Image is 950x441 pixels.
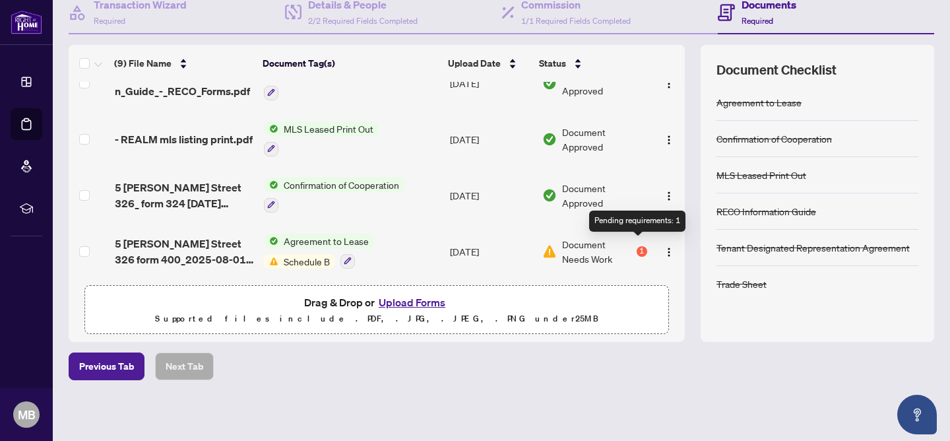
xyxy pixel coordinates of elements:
[445,111,537,167] td: [DATE]
[716,168,806,182] div: MLS Leased Print Out
[445,55,537,111] td: [DATE]
[637,246,647,257] div: 1
[542,188,557,203] img: Document Status
[264,121,278,136] img: Status Icon
[562,237,634,266] span: Document Needs Work
[264,178,278,192] img: Status Icon
[562,181,647,210] span: Document Approved
[278,121,379,136] span: MLS Leased Print Out
[716,131,832,146] div: Confirmation of Cooperation
[257,45,443,82] th: Document Tag(s)
[658,129,680,150] button: Logo
[562,69,647,98] span: Document Approved
[664,191,674,201] img: Logo
[114,56,172,71] span: (9) File Name
[94,16,125,26] span: Required
[308,16,418,26] span: 2/2 Required Fields Completed
[264,121,379,156] button: Status IconMLS Leased Print Out
[278,234,374,248] span: Agreement to Lease
[521,16,631,26] span: 1/1 Required Fields Completed
[716,204,816,219] div: RECO Information Guide
[278,254,335,269] span: Schedule B
[445,223,537,279] td: [DATE]
[897,395,937,434] button: Open asap
[115,180,253,211] span: 5 [PERSON_NAME] Street 326_ form 324 [DATE] 07_52_54-6-7.pdf
[664,247,674,257] img: Logo
[115,67,253,99] span: 1_DigiSign_Reco_Information_Guide_-_RECO_Forms.pdf
[658,241,680,262] button: Logo
[18,405,36,424] span: MB
[11,10,42,34] img: logo
[448,56,501,71] span: Upload Date
[443,45,534,82] th: Upload Date
[304,294,449,311] span: Drag & Drop or
[375,294,449,311] button: Upload Forms
[85,286,668,335] span: Drag & Drop orUpload FormsSupported files include .PDF, .JPG, .JPEG, .PNG under25MB
[93,311,660,327] p: Supported files include .PDF, .JPG, .JPEG, .PNG under 25 MB
[109,45,257,82] th: (9) File Name
[264,65,389,100] button: Status IconRECO Information Guide
[264,178,404,213] button: Status IconConfirmation of Cooperation
[264,234,278,248] img: Status Icon
[589,211,685,232] div: Pending requirements: 1
[716,95,802,110] div: Agreement to Lease
[264,254,278,269] img: Status Icon
[716,240,910,255] div: Tenant Designated Representation Agreement
[115,236,253,267] span: 5 [PERSON_NAME] Street 326 form 400_2025-08-01 07_52_54-1-5.pdf
[542,132,557,147] img: Document Status
[658,73,680,94] button: Logo
[79,356,134,377] span: Previous Tab
[742,16,773,26] span: Required
[716,61,837,79] span: Document Checklist
[445,167,537,223] td: [DATE]
[562,125,647,154] span: Document Approved
[534,45,649,82] th: Status
[69,353,144,380] button: Previous Tab
[716,277,767,291] div: Trade Sheet
[664,135,674,145] img: Logo
[664,79,674,89] img: Logo
[115,131,253,147] span: - REALM mls listing print.pdf
[658,185,680,206] button: Logo
[264,234,374,269] button: Status IconAgreement to LeaseStatus IconSchedule B
[542,76,557,90] img: Document Status
[542,244,557,259] img: Document Status
[155,353,214,380] button: Next Tab
[539,56,566,71] span: Status
[278,178,404,192] span: Confirmation of Cooperation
